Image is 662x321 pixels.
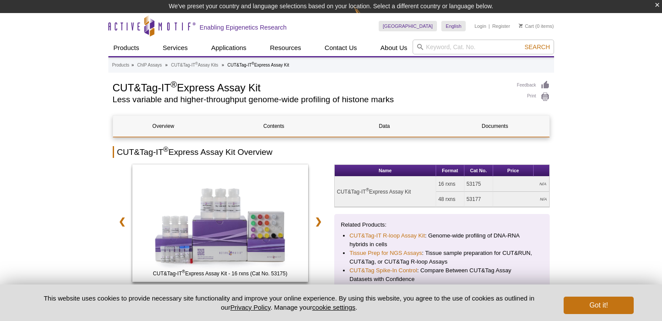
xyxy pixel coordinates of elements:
[474,23,486,29] a: Login
[375,40,413,56] a: About Us
[492,23,510,29] a: Register
[227,63,289,67] li: CUT&Tag-IT Express Assay Kit
[489,21,490,31] li: |
[517,92,550,102] a: Print
[436,165,464,177] th: Format
[158,40,193,56] a: Services
[519,21,554,31] li: (0 items)
[182,269,185,274] sup: ®
[206,40,252,56] a: Applications
[113,116,214,137] a: Overview
[493,165,534,177] th: Price
[252,61,254,66] sup: ®
[522,43,552,51] button: Search
[132,164,309,284] a: CUT&Tag-IT Express Assay Kit - 16 rxns
[464,192,493,207] td: 53177
[464,177,493,192] td: 53175
[349,231,534,249] li: : Genome-wide profiling of DNA-RNA hybrids in cells
[113,211,131,231] a: ❮
[113,146,550,158] h2: CUT&Tag-IT Express Assay Kit Overview
[493,192,549,207] td: N/A
[354,7,377,27] img: Change Here
[265,40,306,56] a: Resources
[349,249,422,257] a: Tissue Prep for NGS Assays
[131,63,134,67] li: »
[163,146,168,153] sup: ®
[445,116,545,137] a: Documents
[349,231,425,240] a: CUT&Tag-IT R-loop Assay Kit
[132,164,309,282] img: CUT&Tag-IT Express Assay Kit - 16 rxns
[441,21,466,31] a: English
[113,80,508,94] h1: CUT&Tag-IT Express Assay Kit
[349,284,534,301] li: : Genome-wide targeting of epigenetic marks using pA-Tn5
[312,304,355,311] button: cookie settings
[319,40,362,56] a: Contact Us
[493,177,549,192] td: N/A
[464,165,493,177] th: Cat No.
[224,116,324,137] a: Contents
[349,249,534,266] li: : Tissue sample preparation for CUT&RUN, CUT&Tag, or CUT&Tag R-loop Assays
[309,211,328,231] a: ❯
[436,177,464,192] td: 16 rxns
[341,221,543,229] p: Related Products:
[436,192,464,207] td: 48 rxns
[519,23,523,28] img: Your Cart
[335,177,436,207] td: CUT&Tag-IT Express Assay Kit
[349,266,534,284] li: : Compare Between CUT&Tag Assay Datasets with Confidence
[517,80,550,90] a: Feedback
[137,61,162,69] a: ChIP Assays
[524,43,550,50] span: Search
[171,61,218,69] a: CUT&Tag-IT®Assay Kits
[366,187,369,192] sup: ®
[165,63,168,67] li: »
[134,269,306,278] span: CUT&Tag-IT Express Assay Kit - 16 rxns (Cat No. 53175)
[112,61,129,69] a: Products
[564,297,633,314] button: Got it!
[335,165,436,177] th: Name
[413,40,554,54] input: Keyword, Cat. No.
[113,96,508,104] h2: Less variable and higher-throughput genome-wide profiling of histone marks
[195,61,198,66] sup: ®
[200,23,287,31] h2: Enabling Epigenetics Research
[230,304,270,311] a: Privacy Policy
[519,23,534,29] a: Cart
[29,294,550,312] p: This website uses cookies to provide necessary site functionality and improve your online experie...
[379,21,437,31] a: [GEOGRAPHIC_DATA]
[349,266,417,275] a: CUT&Tag Spike-In Control
[171,80,177,89] sup: ®
[222,63,224,67] li: »
[349,284,398,292] a: CUT&Tag Services
[108,40,144,56] a: Products
[334,116,435,137] a: Data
